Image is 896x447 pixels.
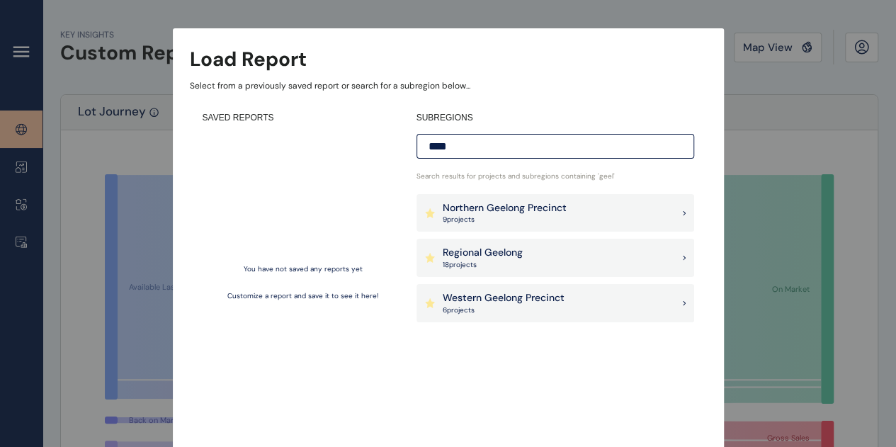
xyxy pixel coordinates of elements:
[416,112,694,124] h4: SUBREGIONS
[244,264,363,274] p: You have not saved any reports yet
[227,291,379,301] p: Customize a report and save it to see it here!
[190,45,307,73] h3: Load Report
[190,80,707,92] p: Select from a previously saved report or search for a subregion below...
[443,260,523,270] p: 18 project s
[443,246,523,260] p: Regional Geelong
[443,215,567,225] p: 9 project s
[416,171,694,181] p: Search results for projects and subregions containing ' geel '
[443,201,567,215] p: Northern Geelong Precinct
[443,305,565,315] p: 6 project s
[203,112,404,124] h4: SAVED REPORTS
[443,291,565,305] p: Western Geelong Precinct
